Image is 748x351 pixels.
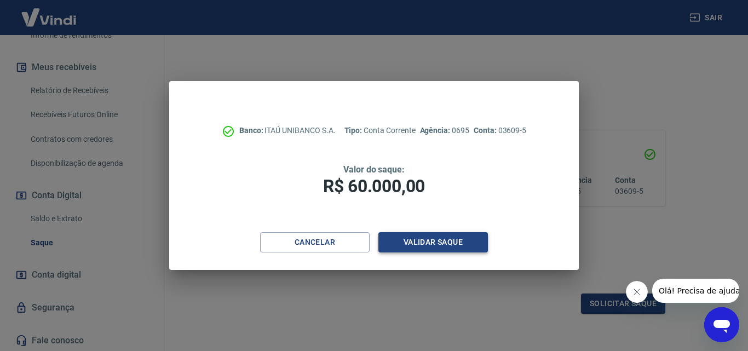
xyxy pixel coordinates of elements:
button: Validar saque [378,232,488,252]
p: ITAÚ UNIBANCO S.A. [239,125,336,136]
iframe: Fechar mensagem [626,281,648,303]
span: Conta: [474,126,498,135]
span: Agência: [420,126,452,135]
iframe: Botão para abrir a janela de mensagens [704,307,739,342]
span: Banco: [239,126,265,135]
p: Conta Corrente [344,125,416,136]
span: Valor do saque: [343,164,405,175]
span: R$ 60.000,00 [323,176,425,197]
p: 0695 [420,125,469,136]
iframe: Mensagem da empresa [652,279,739,303]
span: Olá! Precisa de ajuda? [7,8,92,16]
p: 03609-5 [474,125,526,136]
button: Cancelar [260,232,370,252]
span: Tipo: [344,126,364,135]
